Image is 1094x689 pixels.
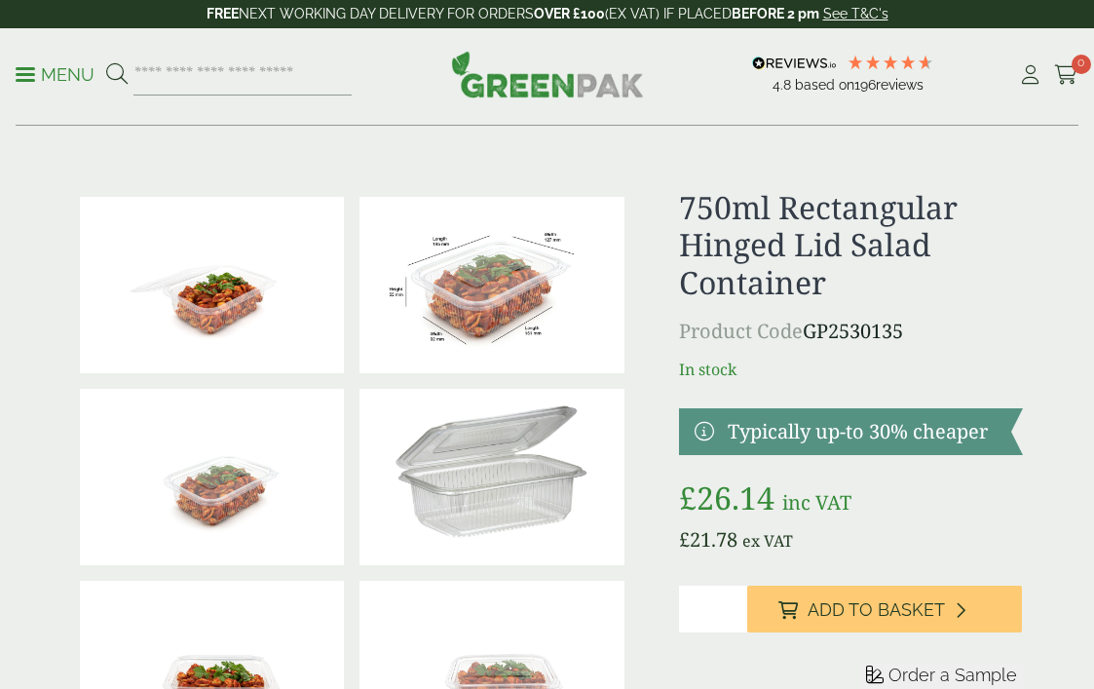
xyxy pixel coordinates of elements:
[854,77,876,93] span: 196
[534,6,605,21] strong: OVER £100
[1054,65,1078,85] i: Cart
[808,599,945,621] span: Add to Basket
[679,477,774,518] bdi: 26.14
[747,586,1022,632] button: Add to Basket
[742,530,793,552] span: ex VAT
[207,6,239,21] strong: FREE
[782,489,851,516] span: inc VAT
[732,6,819,21] strong: BEFORE 2 pm
[679,318,803,344] span: Product Code
[679,317,1023,346] p: GP2530135
[359,197,624,373] img: SaladBox_750rectangle
[16,63,94,87] p: Menu
[1054,60,1078,90] a: 0
[359,389,624,565] img: 750ml Rectangular Hinged Lid Salad Container 0
[823,6,888,21] a: See T&C's
[847,54,934,71] div: 4.79 Stars
[80,197,345,373] img: 750ml Rectangle Hinged Salad Container Open
[1018,65,1042,85] i: My Account
[679,526,737,553] bdi: 21.78
[80,389,345,565] img: 750ml Rectangle Hinged Salad Container Closed
[16,63,94,83] a: Menu
[773,77,795,93] span: 4.8
[1072,55,1091,74] span: 0
[752,57,837,70] img: REVIEWS.io
[451,51,644,97] img: GreenPak Supplies
[679,358,1023,381] p: In stock
[876,77,924,93] span: reviews
[679,189,1023,301] h1: 750ml Rectangular Hinged Lid Salad Container
[795,77,854,93] span: Based on
[679,477,697,518] span: £
[888,665,1017,685] span: Order a Sample
[679,526,690,553] span: £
